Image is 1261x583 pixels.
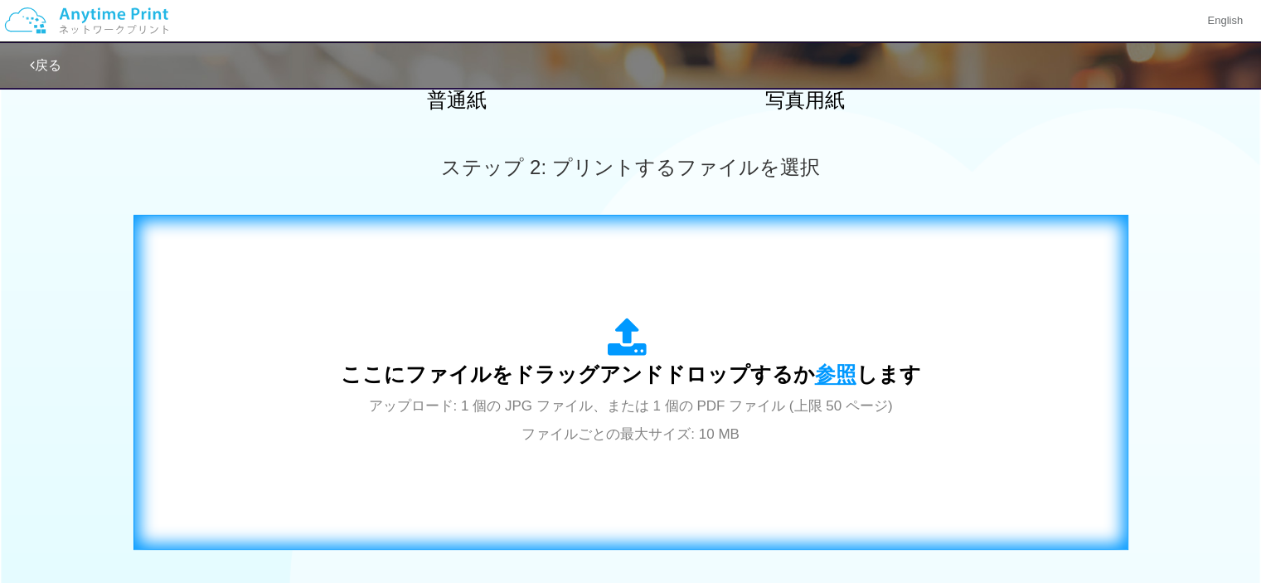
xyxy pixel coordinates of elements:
[312,90,602,111] h2: 普通紙
[815,362,856,386] span: 参照
[30,58,61,72] a: 戻る
[341,362,921,386] span: ここにファイルをドラッグアンドドロップするか します
[441,156,819,178] span: ステップ 2: プリントするファイルを選択
[369,398,893,442] span: アップロード: 1 個の JPG ファイル、または 1 個の PDF ファイル (上限 50 ページ) ファイルごとの最大サイズ: 10 MB
[660,90,950,111] h2: 写真用紙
